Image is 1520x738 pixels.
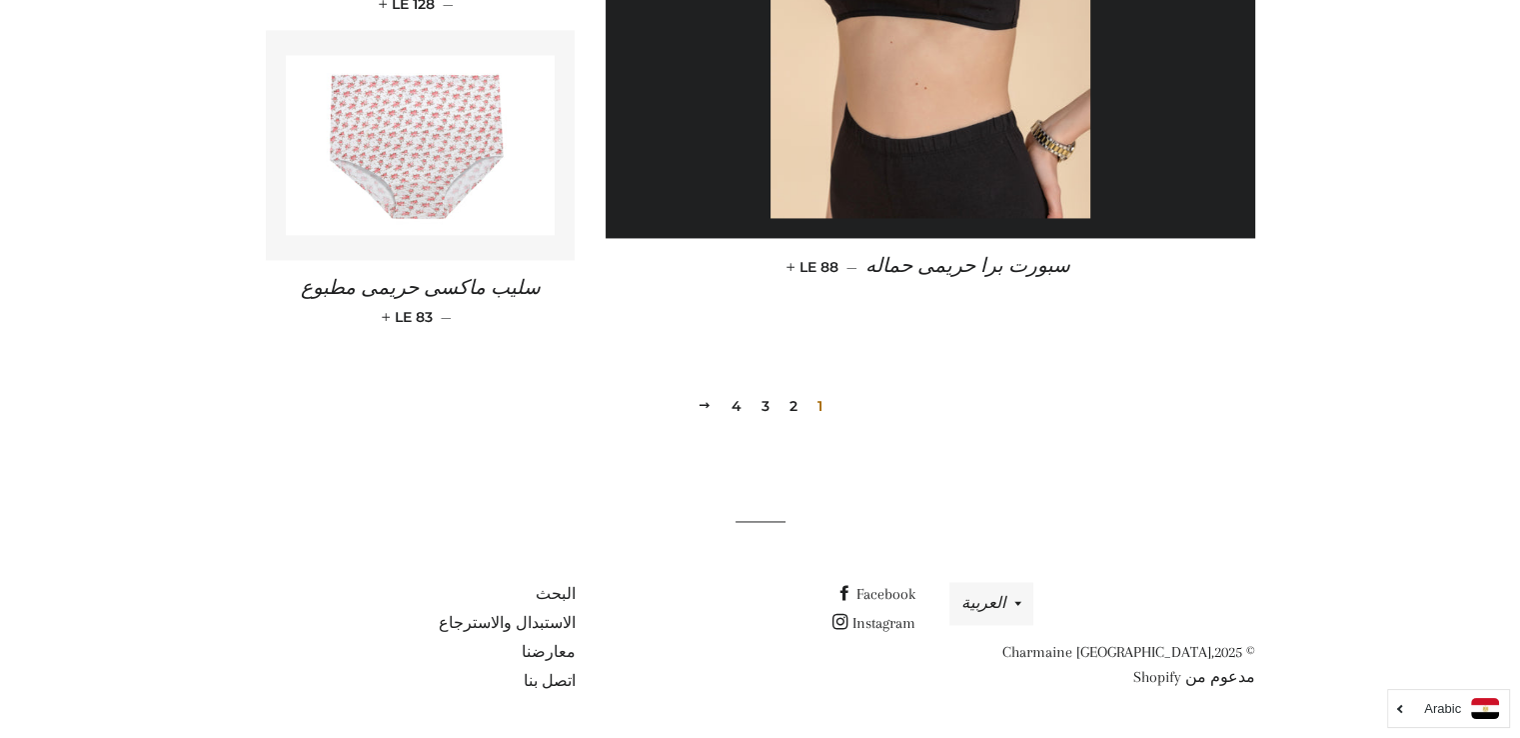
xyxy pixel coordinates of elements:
[781,391,805,421] a: 2
[724,391,750,421] a: 4
[300,277,540,299] span: سليب ماكسى حريمى مطبوع
[521,643,575,661] a: معارضنا
[606,238,1255,295] a: سبورت برا حريمى حماله — LE 88
[1424,702,1461,715] i: Arabic
[266,260,576,342] a: سليب ماكسى حريمى مطبوع — LE 83
[385,308,432,326] span: LE 83
[1398,698,1499,719] a: Arabic
[535,585,575,603] a: البحث
[846,258,857,276] span: —
[809,391,830,421] span: 1
[835,585,914,603] a: Facebook
[438,614,575,632] a: الاستبدال والاسترجاع
[1001,643,1210,661] a: Charmaine [GEOGRAPHIC_DATA]
[754,391,777,421] a: 3
[865,255,1070,277] span: سبورت برا حريمى حماله
[790,258,838,276] span: LE 88
[944,640,1254,690] p: © 2025,
[949,582,1033,625] button: العربية
[1132,668,1254,686] a: مدعوم من Shopify
[440,308,451,326] span: —
[523,672,575,690] a: اتصل بنا
[831,614,914,632] a: Instagram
